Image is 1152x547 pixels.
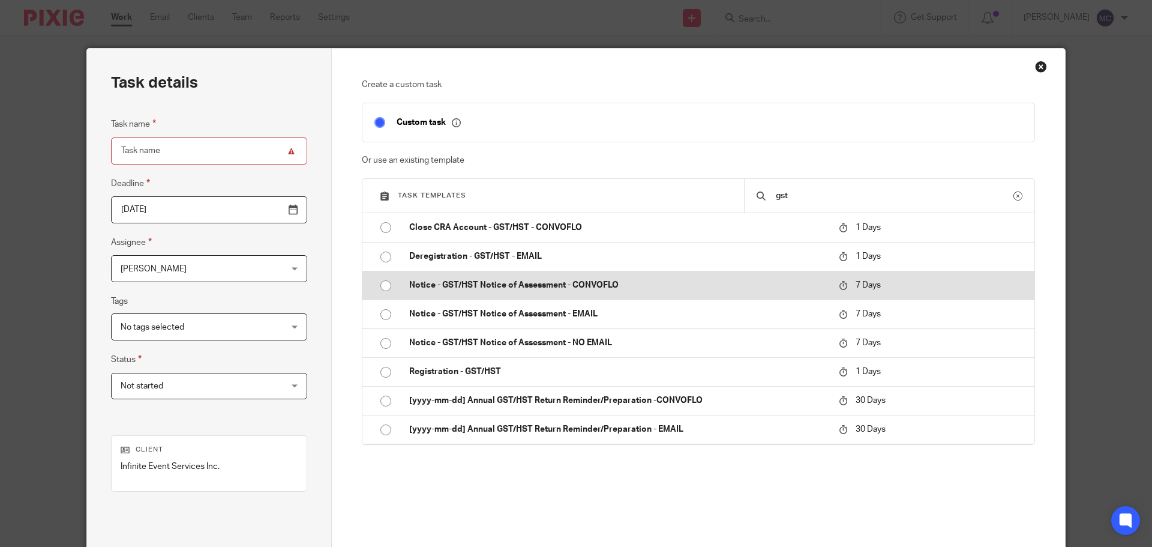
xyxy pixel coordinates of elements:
[111,117,156,131] label: Task name
[409,423,827,435] p: [yyyy-mm-dd] Annual GST/HST Return Reminder/Preparation - EMAIL
[111,295,128,307] label: Tags
[121,445,298,455] p: Client
[856,252,881,261] span: 1 Days
[409,308,827,320] p: Notice - GST/HST Notice of Assessment - EMAIL
[856,367,881,376] span: 1 Days
[111,235,152,249] label: Assignee
[856,339,881,347] span: 7 Days
[1035,61,1047,73] div: Close this dialog window
[111,196,307,223] input: Pick a date
[362,154,1036,166] p: Or use an existing template
[111,73,198,93] h2: Task details
[775,189,1013,202] input: Search...
[111,177,150,190] label: Deadline
[397,117,461,128] p: Custom task
[111,352,142,366] label: Status
[409,366,827,378] p: Registration - GST/HST
[362,79,1036,91] p: Create a custom task
[121,461,298,473] p: Infinite Event Services Inc.
[121,323,184,331] span: No tags selected
[398,192,466,199] span: Task templates
[409,222,827,234] p: Close CRA Account - GST/HST - CONVOFLO
[856,310,881,318] span: 7 Days
[409,337,827,349] p: Notice - GST/HST Notice of Assessment - NO EMAIL
[856,425,886,434] span: 30 Days
[111,138,307,165] input: Task name
[121,382,163,390] span: Not started
[856,281,881,289] span: 7 Days
[856,396,886,405] span: 30 Days
[409,394,827,406] p: [yyyy-mm-dd] Annual GST/HST Return Reminder/Preparation -CONVOFLO
[409,279,827,291] p: Notice - GST/HST Notice of Assessment - CONVOFLO
[856,223,881,232] span: 1 Days
[121,265,187,273] span: [PERSON_NAME]
[409,250,827,262] p: Deregistration - GST/HST - EMAIL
